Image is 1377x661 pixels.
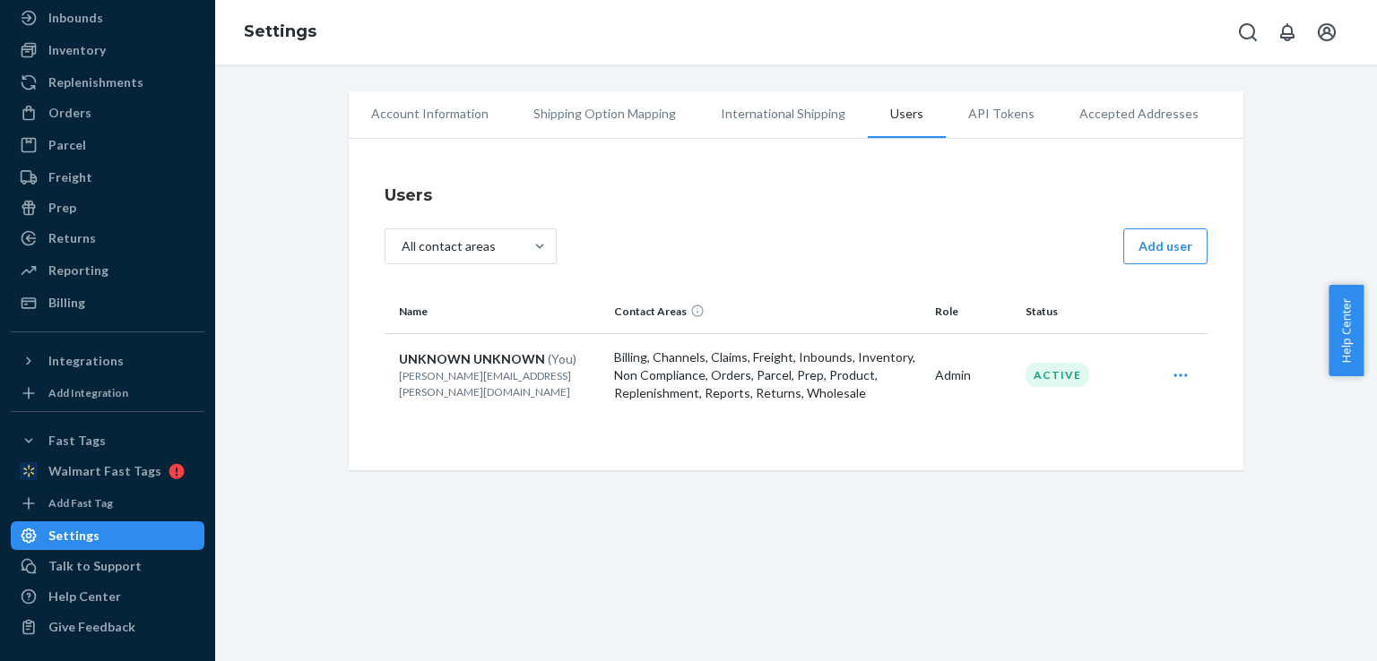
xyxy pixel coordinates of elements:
div: Parcel [48,136,86,154]
button: Add user [1123,228,1208,264]
a: Returns [11,224,204,253]
a: Prep [11,193,204,222]
div: Add Integration [48,385,128,400]
h4: Users [385,184,1208,207]
a: Talk to Support [11,552,204,580]
div: Orders [48,104,91,122]
a: Orders [11,99,204,127]
div: Replenishments [48,73,143,91]
div: Inventory [48,41,106,59]
span: (You) [548,351,576,366]
th: Contact Areas [607,290,928,333]
li: API Tokens [946,91,1057,136]
div: Active [1026,363,1089,387]
div: Open user actions [1157,357,1204,393]
button: Integrations [11,347,204,375]
th: Status [1018,290,1150,333]
th: Role [928,290,1018,333]
div: Walmart Fast Tags [48,462,161,480]
button: Open account menu [1309,14,1345,50]
div: All contact areas [402,237,496,255]
div: Add Fast Tag [48,495,113,511]
a: Inventory [11,36,204,64]
button: Open Search Box [1230,14,1266,50]
a: Inbounds [11,4,204,32]
ol: breadcrumbs [229,6,331,58]
li: International Shipping [698,91,868,136]
p: Billing, Channels, Claims, Freight, Inbounds, Inventory, Non Compliance, Orders, Parcel, Prep, Pr... [614,348,921,402]
button: Open notifications [1269,14,1305,50]
a: Replenishments [11,68,204,97]
div: Freight [48,168,92,186]
div: Reporting [48,262,108,279]
a: Add Fast Tag [11,493,204,514]
button: Give Feedback [11,613,204,641]
a: Freight [11,163,204,192]
td: Admin [928,333,1018,416]
th: Name [385,290,607,333]
div: Give Feedback [48,618,135,636]
button: Help Center [1329,285,1364,376]
a: Add Integration [11,382,204,404]
span: UNKNOWN UNKNOWN [399,351,545,366]
div: Help Center [48,588,121,605]
li: Accepted Addresses [1057,91,1221,136]
li: Users [868,91,946,138]
div: Settings [48,527,100,545]
div: Billing [48,294,85,312]
li: Shipping Option Mapping [511,91,698,136]
div: Integrations [48,352,124,370]
div: Prep [48,199,76,217]
button: Fast Tags [11,426,204,455]
a: Parcel [11,131,204,159]
a: Walmart Fast Tags [11,457,204,485]
p: [PERSON_NAME][EMAIL_ADDRESS][PERSON_NAME][DOMAIN_NAME] [399,368,600,399]
div: Inbounds [48,9,103,27]
div: Returns [48,229,96,247]
a: Billing [11,288,204,317]
li: Account Information [349,91,511,136]
a: Help Center [11,582,204,611]
a: Settings [11,521,204,550]
a: Reporting [11,256,204,285]
a: Settings [244,21,316,41]
div: Talk to Support [48,557,142,575]
div: Fast Tags [48,432,106,450]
